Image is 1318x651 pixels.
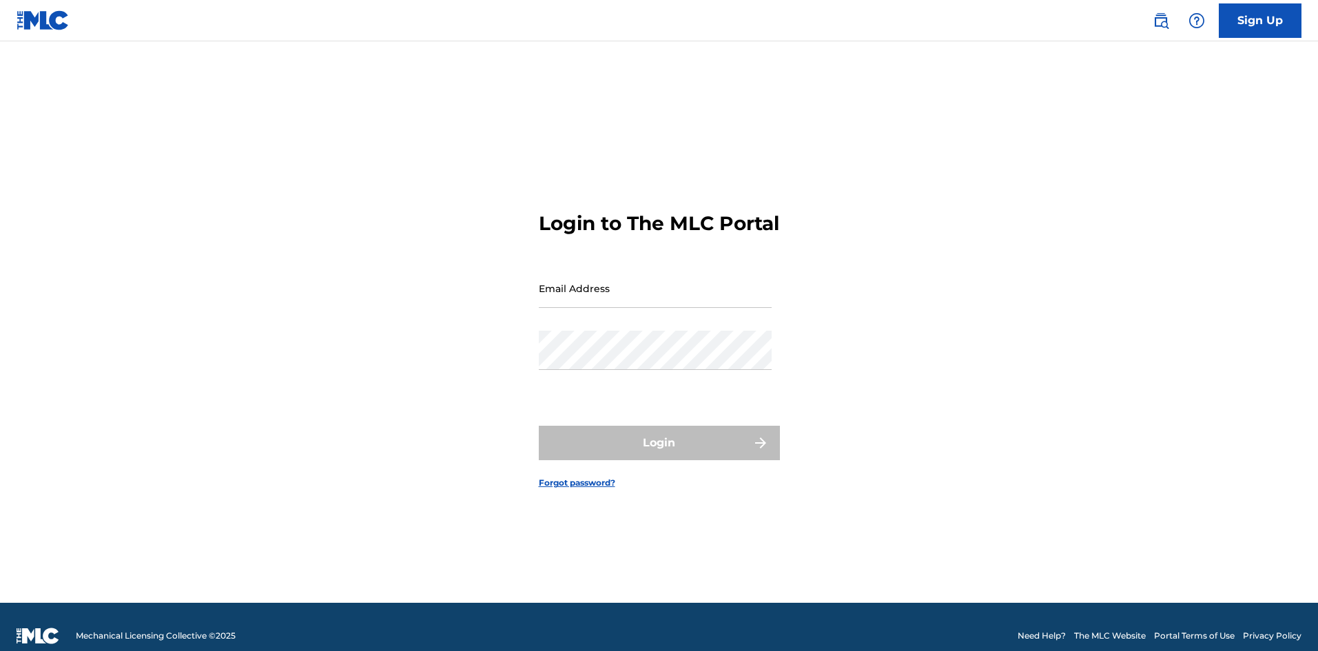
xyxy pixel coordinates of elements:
a: The MLC Website [1074,630,1146,642]
a: Privacy Policy [1243,630,1301,642]
img: search [1153,12,1169,29]
img: help [1188,12,1205,29]
a: Portal Terms of Use [1154,630,1235,642]
h3: Login to The MLC Portal [539,211,779,236]
img: logo [17,628,59,644]
a: Public Search [1147,7,1175,34]
a: Forgot password? [539,477,615,489]
div: Help [1183,7,1211,34]
a: Need Help? [1018,630,1066,642]
span: Mechanical Licensing Collective © 2025 [76,630,236,642]
img: MLC Logo [17,10,70,30]
a: Sign Up [1219,3,1301,38]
